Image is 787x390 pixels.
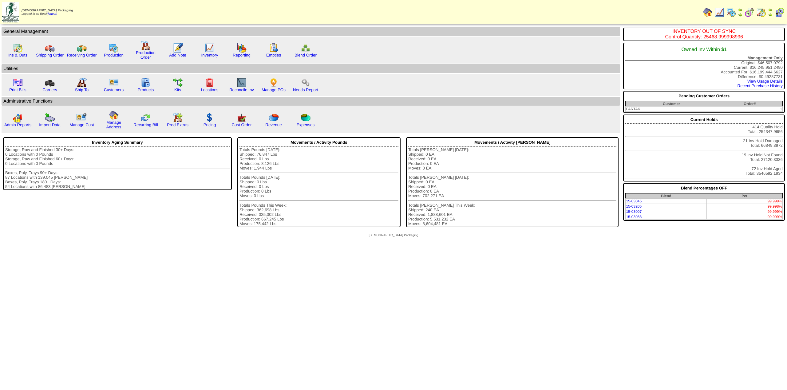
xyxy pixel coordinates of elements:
[626,199,642,203] a: 15-03045
[703,7,713,17] img: home.gif
[205,78,215,88] img: locations.gif
[626,193,706,199] th: Blend
[138,88,154,92] a: Products
[22,9,73,16] span: Logged in as Bpali
[13,78,23,88] img: invoice2.gif
[626,101,717,107] th: Customer
[626,204,642,209] a: 15-03205
[717,101,783,107] th: Order#
[229,88,254,92] a: Reconcile Inv
[36,53,64,57] a: Shipping Order
[109,78,119,88] img: customers.gif
[169,53,186,57] a: Add Note
[77,43,87,53] img: truck2.gif
[738,7,743,12] img: arrowleft.gif
[623,115,785,181] div: 414 Quality Hold Total: 254347.9656 21 Inv Hold Damaged Total: 66849.3972 19 Inv Hold Not Found T...
[205,113,215,123] img: dollar.gif
[39,123,61,127] a: Import Data
[2,27,620,36] td: General Management
[204,123,216,127] a: Pricing
[167,123,188,127] a: Prod Extras
[706,193,782,199] th: Pct
[45,113,55,123] img: import.gif
[237,113,247,123] img: cust_order.png
[301,78,310,88] img: workflow.png
[104,53,124,57] a: Production
[706,209,782,214] td: 99.999%
[301,113,310,123] img: pie_chart2.png
[233,53,251,57] a: Reporting
[174,88,181,92] a: Kits
[265,123,282,127] a: Revenue
[738,12,743,17] img: arrowright.gif
[45,43,55,53] img: truck.gif
[625,44,783,56] div: Owned Inv Within $1
[775,7,785,17] img: calendarcustomer.gif
[408,147,617,226] div: Totals [PERSON_NAME] [DATE]: Shipped: 0 EA Received: 0 EA Production: 0 EA Moves: 0 EA Totals [PE...
[408,138,617,146] div: Movements / Activity [PERSON_NAME]
[69,123,94,127] a: Manage Cust
[239,147,398,226] div: Totals Pounds [DATE]: Shipped: 76,847 Lbs Received: 0 Lbs Production: 8,126 Lbs Moves: 1,944 Lbs ...
[76,113,88,123] img: managecust.png
[714,7,724,17] img: line_graph.gif
[77,78,87,88] img: factory2.gif
[738,84,783,88] a: Recent Purchase History
[205,43,215,53] img: line_graph.gif
[42,88,57,92] a: Carriers
[756,7,766,17] img: calendarinout.gif
[717,107,783,112] td: 1
[136,50,156,60] a: Production Order
[625,56,783,60] div: Management Only
[297,123,315,127] a: Expenses
[109,110,119,120] img: home.gif
[293,88,318,92] a: Needs Report
[726,7,736,17] img: calendarprod.gif
[2,97,620,106] td: Adminstrative Functions
[626,215,642,219] a: 15-03083
[768,7,773,12] img: arrowleft.gif
[173,78,183,88] img: workflow.gif
[266,53,281,57] a: Empties
[239,138,398,146] div: Movements / Activity Pounds
[45,78,55,88] img: truck3.gif
[626,209,642,214] a: 15-03007
[706,199,782,204] td: 99.999%
[5,147,230,189] div: Storage, Raw and Finished 30+ Days: 0 Locations with 0 Pounds Storage, Raw and Finished 60+ Days:...
[201,88,218,92] a: Locations
[201,53,218,57] a: Inventory
[13,43,23,53] img: calendarinout.gif
[237,43,247,53] img: graph.gif
[237,78,247,88] img: line_graph2.gif
[295,53,317,57] a: Blend Order
[626,107,717,112] td: PARTAK
[5,138,230,146] div: Inventory Aging Summary
[706,214,782,220] td: 99.999%
[104,88,124,92] a: Customers
[141,78,151,88] img: cabinet.gif
[623,43,785,89] div: Original: $46,507.0792 Current: $16,245,951.2490 Accounted For: $16,199,444.6627 Difference: $0.4...
[706,204,782,209] td: 99.998%
[269,43,279,53] img: workorder.gif
[269,113,279,123] img: pie_chart.png
[141,41,151,50] img: factory.gif
[768,12,773,17] img: arrowright.gif
[625,92,783,100] div: Pending Customer Orders
[4,123,31,127] a: Admin Reports
[747,79,783,84] a: View Usage Details
[369,234,418,237] span: [DEMOGRAPHIC_DATA] Packaging
[269,78,279,88] img: po.png
[75,88,89,92] a: Ship To
[9,88,26,92] a: Print Bills
[231,123,251,127] a: Cust Order
[745,7,754,17] img: calendarblend.gif
[173,113,183,123] img: prodextras.gif
[625,116,783,124] div: Current Holds
[625,184,783,192] div: Blend Percentages OFF
[173,43,183,53] img: orders.gif
[2,64,620,73] td: Utilities
[109,43,119,53] img: calendarprod.gif
[67,53,97,57] a: Receiving Order
[625,29,783,40] div: INVENTORY OUT OF SYNC Control Quantity: 25468.999998996
[8,53,27,57] a: Ins & Outs
[106,120,121,129] a: Manage Address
